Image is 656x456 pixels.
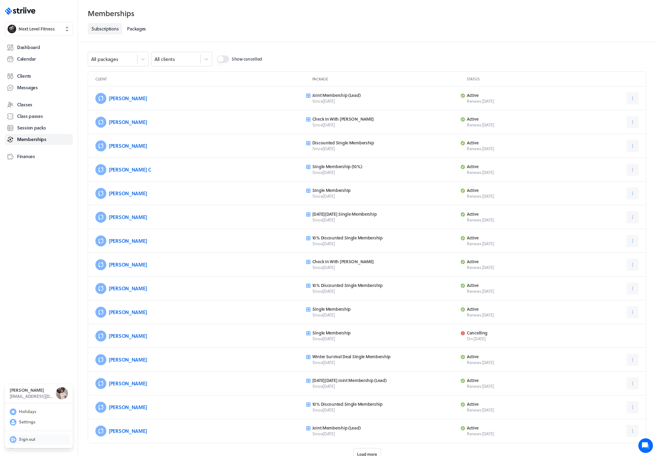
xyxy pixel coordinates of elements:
p: Active [467,188,568,193]
a: [PERSON_NAME] [109,95,147,102]
span: See all [98,67,111,71]
p: Renews [DATE] [467,431,568,437]
button: Settings [7,417,70,427]
img: US [9,80,22,92]
p: Renews [DATE] [467,122,568,128]
a: [PERSON_NAME] [109,285,147,292]
span: Sign out [19,436,35,442]
p: Active [467,116,568,122]
a: [PERSON_NAME] [109,332,147,339]
p: Renews [DATE] [467,312,568,318]
div: All clients [154,56,175,62]
h1: Hi [PERSON_NAME] [9,25,113,35]
span: Since [DATE] [312,335,335,342]
img: Ben Robinson [56,387,68,399]
a: [PERSON_NAME] [109,404,147,411]
span: Since [DATE] [312,145,335,152]
div: USAmazing that’s a massive help[PERSON_NAME]•[DATE] [5,75,117,385]
p: 10% Discounted Single Membership [312,283,457,288]
p: Renews [DATE] [467,359,568,366]
h2: Memberships [88,7,646,19]
p: Active [467,259,568,264]
span: Since [DATE] [312,169,335,175]
p: Renews [DATE] [467,217,568,223]
span: Since [DATE] [312,312,335,318]
nav: Tabs [88,23,646,34]
div: All packages [91,56,118,62]
span: Since [DATE] [312,407,335,413]
p: Active [467,140,568,146]
p: Active [467,164,568,169]
p: 10% Discounted Single Membership [312,235,457,241]
p: [EMAIL_ADDRESS][DOMAIN_NAME] [10,393,56,399]
p: [DATE][DATE] Joint Membership (Lead) [312,378,457,383]
span: Since [DATE] [312,98,335,104]
h2: Recent conversations [11,66,98,72]
p: Joint Membership (Lead) [312,425,457,431]
p: Renews [DATE] [467,169,568,175]
p: Discounted Single Membership [312,140,457,146]
p: Renews [DATE] [467,98,568,104]
p: Renews [DATE] [467,264,568,270]
span: Since [DATE] [312,359,335,366]
p: Renews [DATE] [467,288,568,294]
a: [PERSON_NAME] [109,190,147,197]
a: [PERSON_NAME] [109,309,147,316]
span: Since [DATE] [312,122,335,128]
p: Client [95,76,310,81]
p: Single Membership [312,306,457,312]
iframe: gist-messenger-bubble-iframe [638,438,653,453]
p: Renews [DATE] [467,383,568,389]
p: Package [312,76,464,81]
a: [PERSON_NAME] [109,237,147,244]
span: Since [DATE] [312,430,335,437]
p: 10% Discounted Single Membership [312,401,457,407]
p: Active [467,283,568,288]
a: [PERSON_NAME] [109,142,147,149]
p: Check In With [PERSON_NAME] [312,259,457,264]
span: Since [DATE] [312,383,335,389]
p: Active [467,235,568,241]
p: Renews [DATE] [467,193,568,199]
p: Active [467,93,568,98]
p: Single Membership [312,330,457,336]
a: [PERSON_NAME] [109,214,147,221]
p: Winter Survival Deal Single Membership [312,354,457,359]
h3: [PERSON_NAME] [10,387,56,393]
p: Check In With [PERSON_NAME] [312,116,457,122]
span: Since [DATE] [312,264,335,270]
p: Status [467,76,639,81]
button: Holidays [7,407,70,417]
a: [PERSON_NAME] [109,427,147,434]
p: Active [467,354,568,359]
span: Since [DATE] [312,217,335,223]
p: Active [467,211,568,217]
a: [PERSON_NAME] [109,261,147,268]
div: [PERSON_NAME] • [9,97,112,101]
a: [PERSON_NAME] [109,118,147,125]
p: Renews [DATE] [467,407,568,413]
p: [DATE][DATE] Single Membership [312,211,457,217]
a: [PERSON_NAME] [109,356,147,363]
span: Since [DATE] [312,240,335,247]
div: Amazing that’s a massive help [9,92,112,97]
a: [PERSON_NAME] C [109,166,151,173]
span: Holidays [19,408,36,415]
span: Settings [19,419,35,425]
span: Show cancelled [232,56,262,62]
span: Since [DATE] [312,288,335,294]
p: Renews [DATE] [467,146,568,152]
p: Active [467,401,568,407]
h2: We're here to help. Ask us anything! [9,36,113,55]
span: [DATE] [9,101,23,105]
button: Sign out [7,435,70,444]
p: Active [467,425,568,431]
p: On [DATE] [467,336,568,342]
p: Cancelling [467,330,568,336]
span: Since [DATE] [312,193,335,199]
a: [PERSON_NAME] [109,380,147,387]
p: Active [467,378,568,383]
p: Single Membership (10%) [312,164,457,169]
p: Single Membership [312,188,457,193]
p: Active [467,306,568,312]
